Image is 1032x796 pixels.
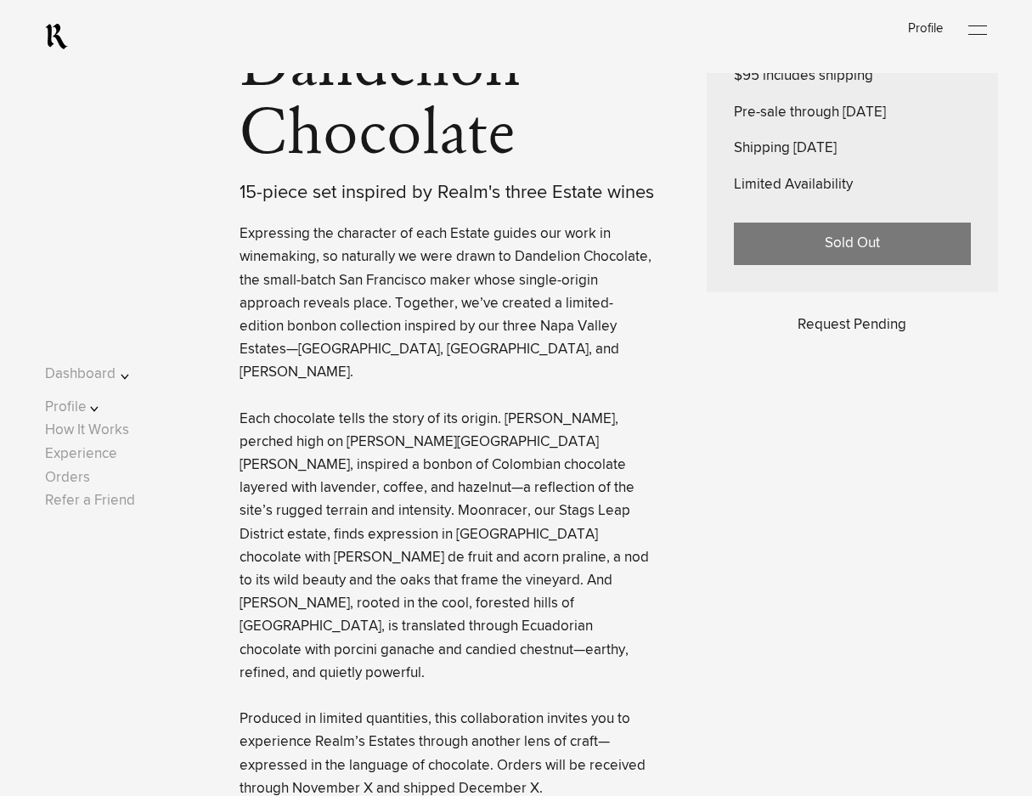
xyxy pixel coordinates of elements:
[734,65,971,88] p: $95 includes shipping
[45,423,129,438] a: How It Works
[734,174,971,196] p: Limited Availability
[45,494,135,508] a: Refer a Friend
[734,138,971,160] p: Shipping [DATE]
[45,447,117,461] a: Experience
[45,23,68,50] a: RealmCellars
[240,179,655,206] div: 15-piece set inspired by Realm's three Estate wines
[908,22,943,35] a: Profile
[45,396,153,419] button: Profile
[45,471,90,485] a: Orders
[734,102,971,124] p: Pre-sale through [DATE]
[240,227,651,796] lightning-formatted-text: Expressing the character of each Estate guides our work in winemaking, so naturally we were drawn...
[45,363,153,386] button: Dashboard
